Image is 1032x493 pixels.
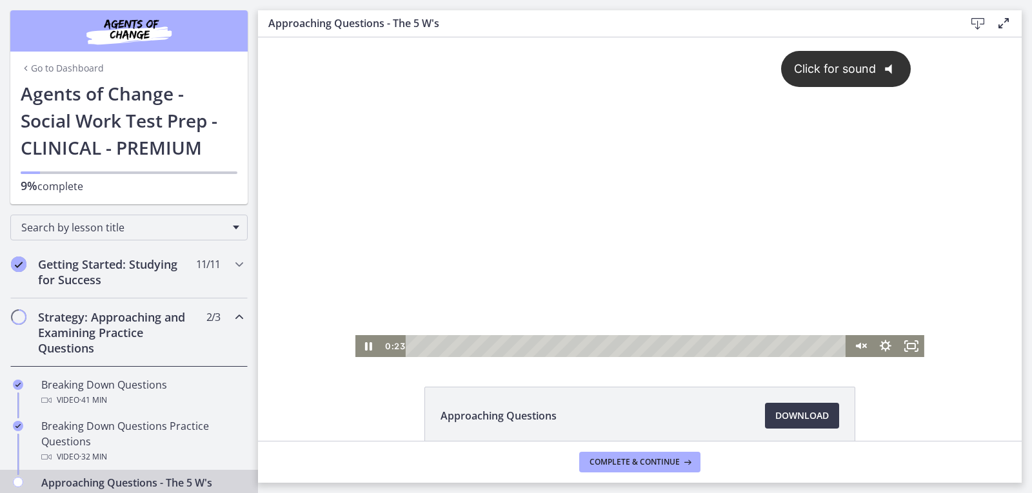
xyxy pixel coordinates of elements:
span: Download [775,408,829,423]
button: Show settings menu [615,298,640,320]
p: complete [21,178,237,194]
span: · 41 min [79,392,107,408]
img: Agents of Change [52,15,206,46]
h2: Getting Started: Studying for Success [38,256,195,287]
span: 11 / 11 [196,256,220,272]
i: Completed [11,256,26,272]
iframe: Video Lesson [258,37,1022,357]
button: Unmute [589,298,615,320]
h2: Strategy: Approaching and Examining Practice Questions [38,309,195,356]
h3: Approaching Questions - The 5 W's [268,15,944,31]
h1: Agents of Change - Social Work Test Prep - CLINICAL - PREMIUM [21,80,237,161]
div: Breaking Down Questions Practice Questions [41,418,243,465]
span: · 32 min [79,449,107,465]
div: Video [41,392,243,408]
div: Breaking Down Questions [41,377,243,408]
a: Download [765,403,839,429]
span: 2 / 3 [206,309,220,325]
span: Complete & continue [590,457,680,467]
span: Approaching Questions [441,408,557,423]
i: Completed [13,380,23,390]
div: Search by lesson title [10,215,248,240]
a: Go to Dashboard [21,62,104,75]
div: Video [41,449,243,465]
span: 9% [21,178,37,193]
button: Complete & continue [579,452,700,472]
button: Fullscreen [640,298,666,320]
span: Search by lesson title [21,220,226,235]
i: Completed [13,421,23,431]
